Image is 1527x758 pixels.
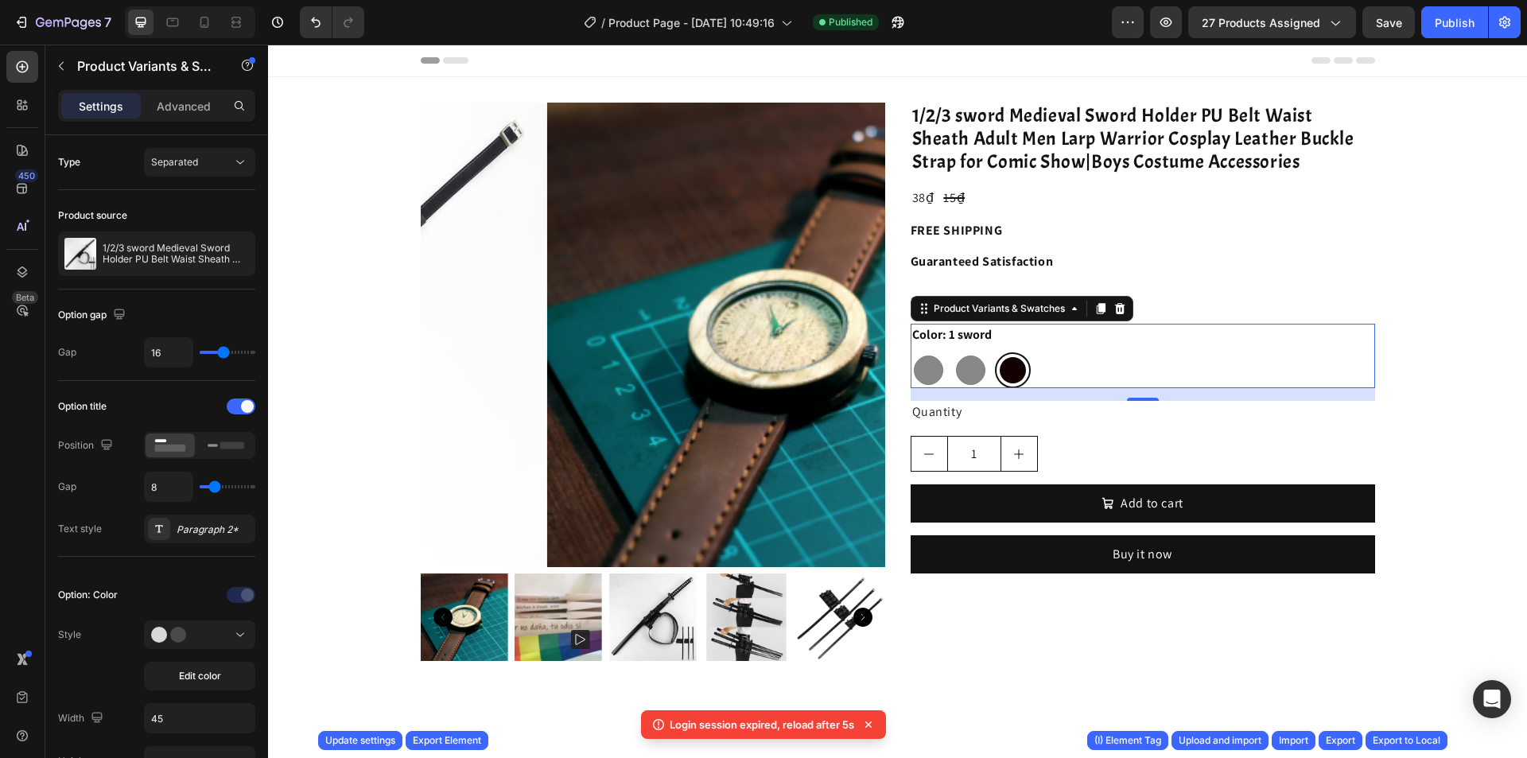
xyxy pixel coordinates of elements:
div: Type [58,155,80,169]
div: Option: Color [58,588,118,602]
button: Save [1362,6,1415,38]
span: / [601,14,605,31]
div: Gap [58,345,76,360]
button: Export [1319,731,1362,750]
div: Buy it now [845,500,904,519]
button: Buy it now [643,491,1107,529]
button: 7 [6,6,119,38]
div: Style [58,628,81,642]
input: Auto [145,472,192,501]
input: Auto [145,338,192,367]
button: (I) Element Tag [1087,731,1168,750]
button: Separated [144,148,255,177]
button: Add to cart [643,440,1107,478]
div: Gap [58,480,76,494]
span: Product Page - [DATE] 10:49:16 [608,14,775,31]
div: Option gap [58,305,129,326]
div: Product source [58,208,127,223]
div: Option title [58,399,107,414]
div: Width [58,708,107,729]
p: Product Variants & Swatches [77,56,212,76]
p: 7 [104,13,111,32]
div: Text style [58,522,102,536]
button: increment [733,392,769,426]
div: 450 [15,169,38,182]
button: 27 products assigned [1188,6,1356,38]
div: Position [58,435,116,457]
p: Settings [79,98,123,115]
span: Save [1376,16,1402,29]
button: Export Element [406,731,488,750]
div: Update settings [325,733,395,748]
button: Update settings [318,731,402,750]
div: Add to cart [853,449,915,468]
div: Publish [1435,14,1475,31]
span: Separated [151,156,198,168]
h2: 1/2/3 sword Medieval Sword Holder PU Belt Waist Sheath Adult Men Larp Warrior Cosplay Leather Buc... [643,58,1107,130]
span: Published [829,15,872,29]
div: Import [1279,733,1308,748]
div: Product Variants & Swatches [662,257,800,271]
div: Undo/Redo [300,6,364,38]
button: Upload and import [1171,731,1269,750]
iframe: Design area [268,45,1527,758]
p: Advanced [157,98,211,115]
div: Beta [12,291,38,304]
button: Carousel Next Arrow [585,563,604,582]
input: Auto [145,704,254,733]
div: Quantity [643,356,1107,379]
div: Export Element [413,733,481,748]
img: product feature img [64,238,96,270]
div: 15₫ [674,142,698,165]
button: Export to Local [1366,731,1447,750]
span: Show more [643,247,706,266]
legend: Color: 1 sword [643,279,725,301]
div: Paragraph 2* [177,523,251,537]
div: Open Intercom Messenger [1473,680,1511,718]
button: Edit color [144,662,255,690]
div: (I) Element Tag [1094,733,1161,748]
p: Login session expired, reload after 5s [670,717,854,733]
span: 27 products assigned [1202,14,1320,31]
button: Show more [643,247,1107,266]
div: Export to Local [1373,733,1440,748]
div: 38₫ [643,142,668,165]
button: decrement [643,392,679,426]
p: 1/2/3 sword Medieval Sword Holder PU Belt Waist Sheath Adult Men Larp Warrior Cosplay Leather Buc... [103,243,249,265]
strong: Guaranteed Satisfaction [643,208,786,225]
input: quantity [679,392,733,426]
button: Publish [1421,6,1488,38]
button: Import [1272,731,1315,750]
div: Upload and import [1179,733,1261,748]
strong: FREE SHIPPING [643,177,735,194]
span: Edit color [179,669,221,683]
div: Export [1326,733,1355,748]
